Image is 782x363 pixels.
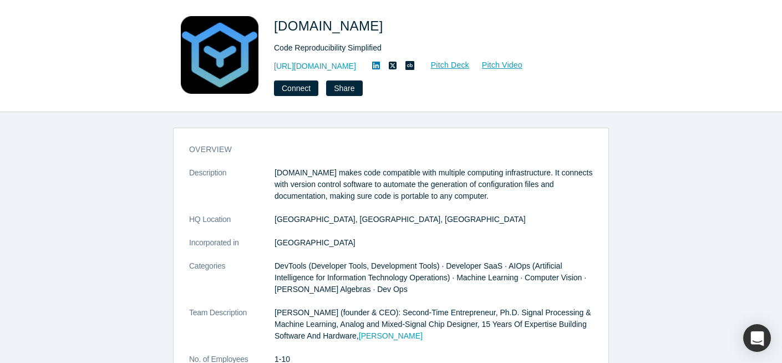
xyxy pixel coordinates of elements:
span: [DOMAIN_NAME] [274,18,387,33]
dt: Description [189,167,275,214]
dd: [GEOGRAPHIC_DATA] [275,237,593,249]
span: DevTools (Developer Tools, Development Tools) · Developer SaaS · AIOps (Artificial Intelligence f... [275,261,586,294]
p: [DOMAIN_NAME] makes code compatible with multiple computing infrastructure. It connects with vers... [275,167,593,202]
p: [PERSON_NAME] (founder & CEO): Second-Time Entrepreneur, Ph.D. Signal Processing & Machine Learni... [275,307,593,342]
a: Pitch Video [470,59,523,72]
dt: HQ Location [189,214,275,237]
a: [URL][DOMAIN_NAME] [274,60,356,72]
a: Pitch Deck [419,59,470,72]
img: Ogre.run's Logo [181,16,258,94]
button: Connect [274,80,318,96]
h3: overview [189,144,577,155]
dt: Incorporated in [189,237,275,260]
dt: Categories [189,260,275,307]
dt: Team Description [189,307,275,354]
div: Code Reproducibility Simplified [274,42,585,54]
button: Share [326,80,362,96]
a: [PERSON_NAME] [359,331,423,340]
dd: [GEOGRAPHIC_DATA], [GEOGRAPHIC_DATA], [GEOGRAPHIC_DATA] [275,214,593,225]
